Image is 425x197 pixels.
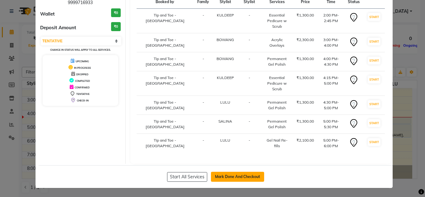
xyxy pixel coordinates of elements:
[137,115,194,134] td: Tip and Toe -[GEOGRAPHIC_DATA]
[75,79,90,82] span: COMPLETED
[220,138,230,143] span: LULU
[297,56,314,62] div: ₹1,300.00
[297,100,314,105] div: ₹1,300.00
[50,48,111,51] small: Change in status will apply to all services.
[265,75,289,92] div: Essential Pedicure w Scrub
[167,172,207,182] button: Start All Services
[218,119,232,124] span: SALINA
[217,13,234,17] span: KULDEEP
[194,33,213,52] td: -
[194,52,213,71] td: -
[297,37,314,43] div: ₹2,300.00
[238,52,261,71] td: -
[238,9,261,33] td: -
[318,71,344,96] td: 4:15 PM-5:00 PM
[238,96,261,115] td: -
[297,119,314,124] div: ₹1,300.00
[76,73,88,76] span: DROPPED
[238,115,261,134] td: -
[220,100,230,105] span: LULU
[318,115,344,134] td: 5:00 PM-5:30 PM
[368,38,381,45] button: START
[297,12,314,18] div: ₹1,300.00
[194,71,213,96] td: -
[137,33,194,52] td: Tip and Toe -[GEOGRAPHIC_DATA]
[40,24,76,31] span: Deposit Amount
[297,138,314,143] div: ₹2,100.00
[137,71,194,96] td: Tip and Toe -[GEOGRAPHIC_DATA]
[238,71,261,96] td: -
[217,75,234,80] span: KULDEEP
[297,75,314,81] div: ₹1,300.00
[194,96,213,115] td: -
[265,119,289,130] div: Permanent Gel Polish
[265,12,289,29] div: Essential Pedicure w Scrub
[111,22,121,31] h3: ₹0
[194,9,213,33] td: -
[75,86,90,89] span: CONFIRMED
[137,9,194,33] td: Tip and Toe -[GEOGRAPHIC_DATA]
[238,33,261,52] td: -
[238,134,261,153] td: -
[217,37,234,42] span: BOWANG
[211,172,264,182] button: Mark Done And Checkout
[194,134,213,153] td: -
[217,56,234,61] span: BOWANG
[318,33,344,52] td: 3:00 PM-4:00 PM
[77,99,89,102] span: CHECK-IN
[368,13,381,21] button: START
[74,66,91,69] span: IN PROGRESS
[368,119,381,127] button: START
[265,138,289,149] div: Gel Nail Re-fills
[368,138,381,146] button: START
[137,134,194,153] td: Tip and Toe -[GEOGRAPHIC_DATA]
[265,37,289,48] div: Acrylic Overlays
[368,76,381,83] button: START
[40,11,55,18] span: Wallet
[318,96,344,115] td: 4:30 PM-5:00 PM
[265,100,289,111] div: Permanent Gel Polish
[318,52,344,71] td: 4:00 PM-4:30 PM
[318,134,344,153] td: 5:00 PM-6:00 PM
[76,92,90,96] span: TENTATIVE
[368,100,381,108] button: START
[76,60,89,63] span: UPCOMING
[111,8,121,17] h3: ₹0
[194,115,213,134] td: -
[265,56,289,67] div: Permanent Gel Polish
[368,57,381,64] button: START
[137,96,194,115] td: Tip and Toe -[GEOGRAPHIC_DATA]
[318,9,344,33] td: 2:00 PM-2:45 PM
[137,52,194,71] td: Tip and Toe -[GEOGRAPHIC_DATA]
